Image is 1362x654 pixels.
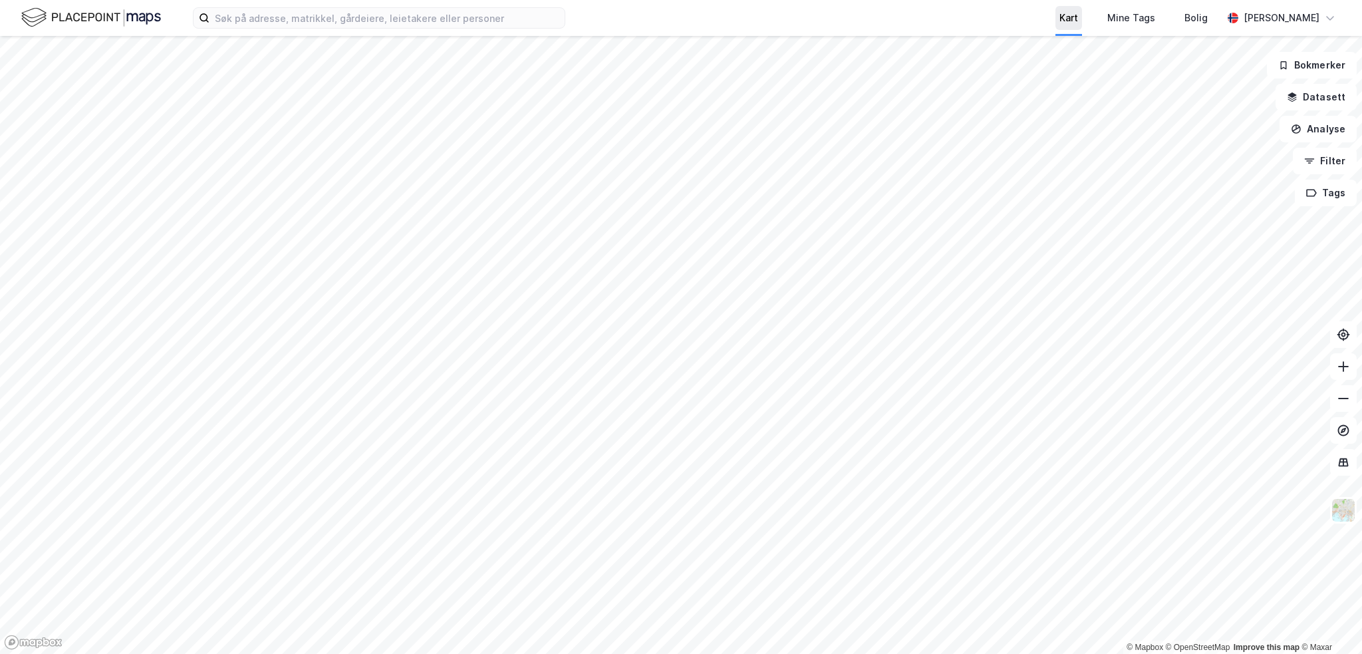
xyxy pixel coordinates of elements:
button: Bokmerker [1267,52,1357,79]
a: OpenStreetMap [1166,643,1230,652]
img: Z [1331,498,1356,523]
button: Datasett [1276,84,1357,110]
button: Analyse [1280,116,1357,142]
iframe: Chat Widget [1295,590,1362,654]
a: Improve this map [1234,643,1299,652]
a: Mapbox homepage [4,635,63,650]
input: Søk på adresse, matrikkel, gårdeiere, leietakere eller personer [209,8,565,28]
div: Kart [1059,10,1078,26]
div: Bolig [1184,10,1208,26]
button: Tags [1295,180,1357,206]
button: Filter [1293,148,1357,174]
div: Mine Tags [1107,10,1155,26]
div: [PERSON_NAME] [1244,10,1319,26]
img: logo.f888ab2527a4732fd821a326f86c7f29.svg [21,6,161,29]
a: Mapbox [1127,643,1163,652]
